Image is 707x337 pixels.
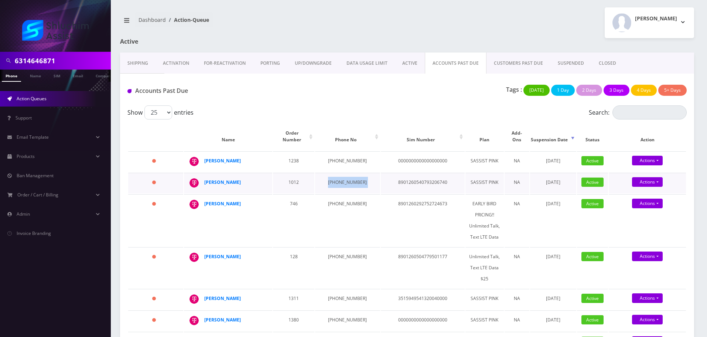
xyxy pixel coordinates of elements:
span: Active [581,252,604,261]
div: NA [508,314,526,326]
a: Phone [2,70,21,82]
td: [PHONE_NUMBER] [315,173,380,193]
td: [PHONE_NUMBER] [315,310,380,331]
button: 2 Days [576,85,602,96]
td: 0000000000000000000 [381,151,465,172]
th: Status [577,122,608,151]
td: [PHONE_NUMBER] [315,151,380,172]
a: Shipping [120,53,156,74]
td: 8901260292752724673 [381,194,465,246]
td: SASSIST PINK [465,151,504,172]
span: Active [581,315,604,324]
a: Activation [156,53,197,74]
span: Support [16,115,32,121]
td: 746 [273,194,314,246]
span: Active [581,156,604,165]
span: Email Template [17,134,49,140]
a: FOR-REActivation [197,53,253,74]
button: [DATE] [523,85,550,96]
a: SIM [50,70,64,81]
span: Invoice Branding [17,230,51,236]
th: Add-Ons [505,122,529,151]
a: Actions [632,315,663,324]
a: [PERSON_NAME] [204,179,241,185]
td: [DATE] [530,151,576,172]
a: SUSPENDED [550,53,591,74]
span: Order / Cart / Billing [17,192,58,198]
strong: [PERSON_NAME] [204,158,241,164]
a: Actions [632,199,663,208]
p: Tags : [506,85,522,94]
button: 3 Days [604,85,629,96]
img: Shluchim Assist [22,20,89,41]
li: Action-Queue [166,16,209,24]
div: NA [508,293,526,304]
a: UP/DOWNGRADE [287,53,339,74]
button: [PERSON_NAME] [605,7,694,38]
td: EARLY BIRD PRICING!! Unlimited Talk, Text LTE Data [465,194,504,246]
a: [PERSON_NAME] [204,253,241,260]
div: NA [508,177,526,188]
label: Search: [589,105,687,119]
div: NA [508,155,526,166]
a: DATA USAGE LIMIT [339,53,395,74]
td: [DATE] [530,173,576,193]
a: Name [26,70,45,81]
a: CLOSED [591,53,624,74]
td: [DATE] [530,289,576,310]
a: [PERSON_NAME] [204,295,241,301]
span: Ban Management [17,172,54,179]
th: Order Number: activate to sort column ascending [273,122,314,151]
td: [DATE] [530,194,576,246]
td: [PHONE_NUMBER] [315,247,380,288]
span: Active [581,199,604,208]
a: PORTING [253,53,287,74]
div: NA [508,198,526,209]
td: 1311 [273,289,314,310]
th: Sim Number: activate to sort column ascending [381,122,465,151]
th: Phone No: activate to sort column ascending [315,122,380,151]
span: Active [581,178,604,187]
span: Action Queues [17,95,47,102]
a: Company [92,70,117,81]
td: 1380 [273,310,314,331]
h1: Accounts Past Due [127,87,307,94]
a: Actions [632,293,663,303]
strong: [PERSON_NAME] [204,200,241,207]
a: Actions [632,252,663,261]
strong: [PERSON_NAME] [204,317,241,323]
td: [DATE] [530,310,576,331]
button: 5+ Days [658,85,687,96]
td: [PHONE_NUMBER] [315,289,380,310]
th: Plan [465,122,504,151]
span: Products [17,153,35,159]
th: Suspension Date [530,122,576,151]
td: 1012 [273,173,314,193]
img: Accounts Past Due [127,89,132,93]
td: Unlimited Talk, Text LTE Data $25 [465,247,504,288]
td: 8901260540793206740 [381,173,465,193]
div: NA [508,251,526,262]
a: Dashboard [139,16,166,23]
a: ACCOUNTS PAST DUE [425,53,486,74]
td: 128 [273,247,314,288]
td: 1238 [273,151,314,172]
td: 8901260504779501177 [381,247,465,288]
select: Showentries [144,105,172,119]
h2: [PERSON_NAME] [635,16,677,22]
span: Admin [17,211,30,217]
td: SASSIST PINK [465,173,504,193]
button: 4 Days [631,85,657,96]
a: CUSTOMERS PAST DUE [486,53,550,74]
td: [DATE] [530,247,576,288]
input: Search in Company [15,54,109,68]
td: [PHONE_NUMBER] [315,194,380,246]
td: 3515949541320040000 [381,289,465,310]
a: Actions [632,156,663,165]
a: ACTIVE [395,53,425,74]
th: Action [609,122,686,151]
span: Active [581,294,604,303]
td: 0000000000000000000 [381,310,465,331]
